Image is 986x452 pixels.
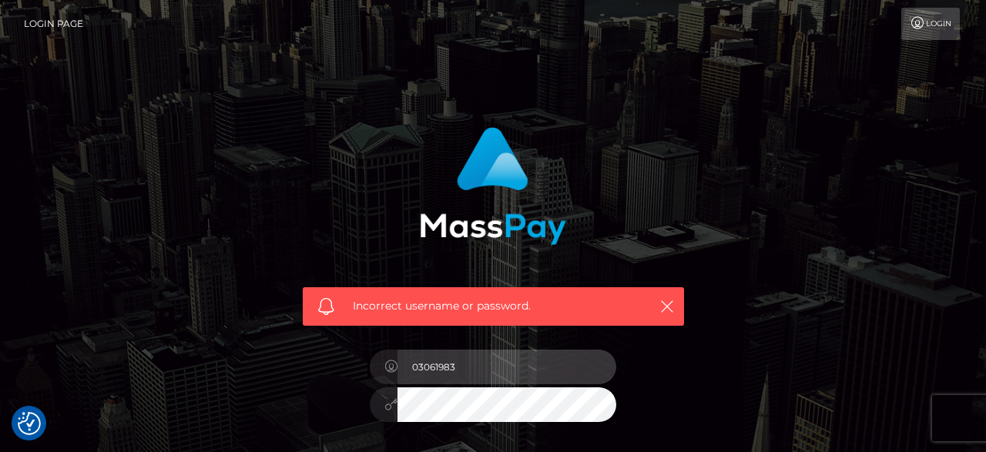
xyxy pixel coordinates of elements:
[901,8,960,40] a: Login
[18,412,41,435] button: Consent Preferences
[24,8,83,40] a: Login Page
[353,298,634,314] span: Incorrect username or password.
[420,127,566,245] img: MassPay Login
[18,412,41,435] img: Revisit consent button
[397,350,616,384] input: Username...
